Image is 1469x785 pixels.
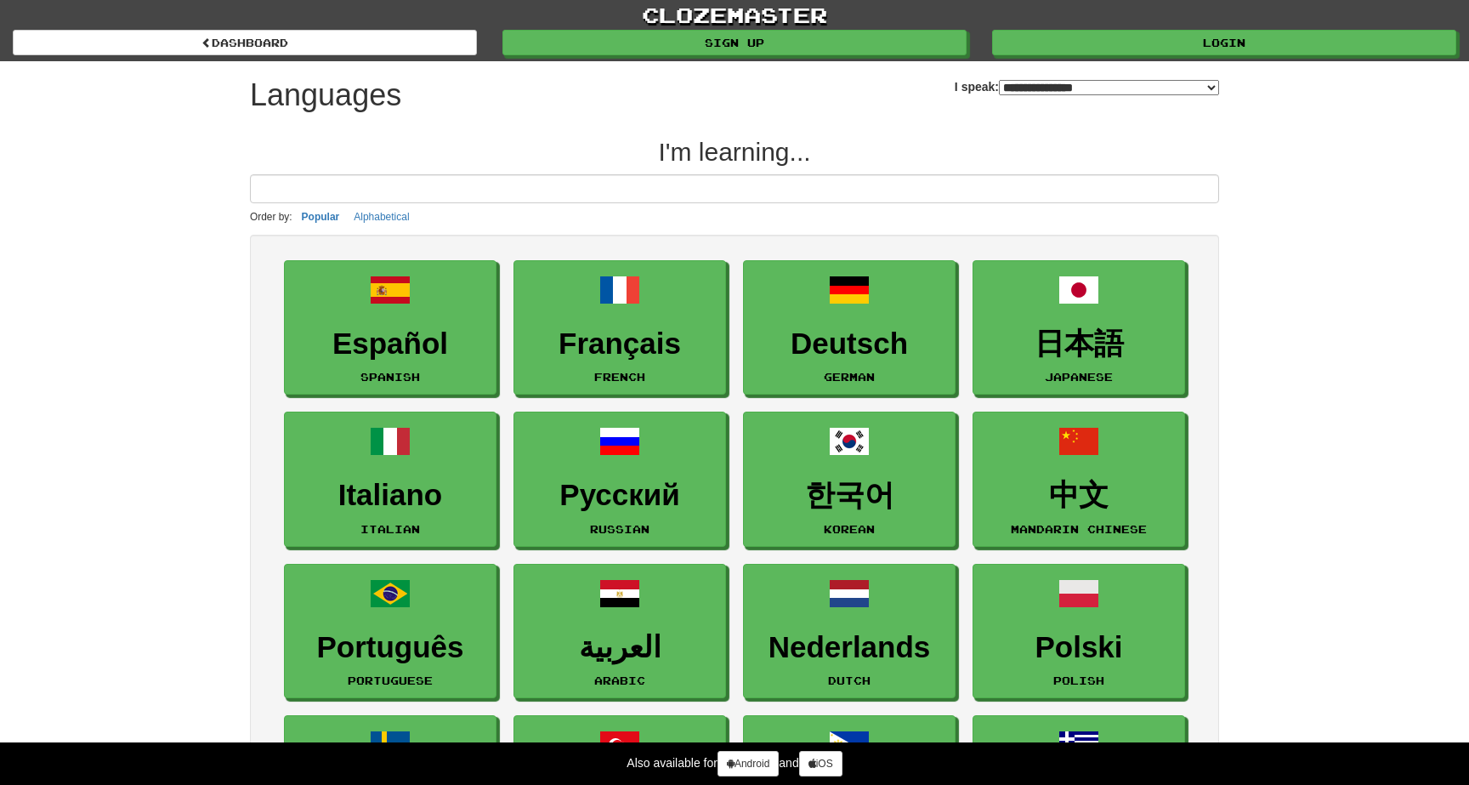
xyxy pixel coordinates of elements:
small: French [594,371,645,383]
small: Korean [824,523,875,535]
a: Login [992,30,1456,55]
h3: Italiano [293,479,487,512]
a: NederlandsDutch [743,564,956,699]
button: Alphabetical [349,208,414,226]
small: Spanish [360,371,420,383]
a: PortuguêsPortuguese [284,564,496,699]
small: Japanese [1045,371,1113,383]
h2: I'm learning... [250,138,1219,166]
a: PolskiPolish [973,564,1185,699]
a: iOS [799,751,842,776]
h3: العربية [523,631,717,664]
h3: Deutsch [752,327,946,361]
a: 中文Mandarin Chinese [973,412,1185,547]
small: Portuguese [348,674,433,686]
h3: Português [293,631,487,664]
label: I speak: [955,78,1219,95]
small: Dutch [828,674,871,686]
a: العربيةArabic [513,564,726,699]
small: Italian [360,523,420,535]
a: dashboard [13,30,477,55]
h3: Nederlands [752,631,946,664]
small: Arabic [594,674,645,686]
small: Order by: [250,211,292,223]
h3: 中文 [982,479,1176,512]
a: EspañolSpanish [284,260,496,395]
h3: Polski [982,631,1176,664]
h3: 한국어 [752,479,946,512]
h3: Русский [523,479,717,512]
a: FrançaisFrench [513,260,726,395]
h3: 日本語 [982,327,1176,361]
a: ItalianoItalian [284,412,496,547]
small: Polish [1053,674,1104,686]
a: Android [717,751,779,776]
h1: Languages [250,78,401,112]
select: I speak: [999,80,1219,95]
small: Mandarin Chinese [1011,523,1147,535]
small: German [824,371,875,383]
a: РусскийRussian [513,412,726,547]
h3: Français [523,327,717,361]
a: Sign up [502,30,967,55]
a: 日本語Japanese [973,260,1185,395]
small: Russian [590,523,649,535]
h3: Español [293,327,487,361]
a: 한국어Korean [743,412,956,547]
a: DeutschGerman [743,260,956,395]
button: Popular [297,208,345,226]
